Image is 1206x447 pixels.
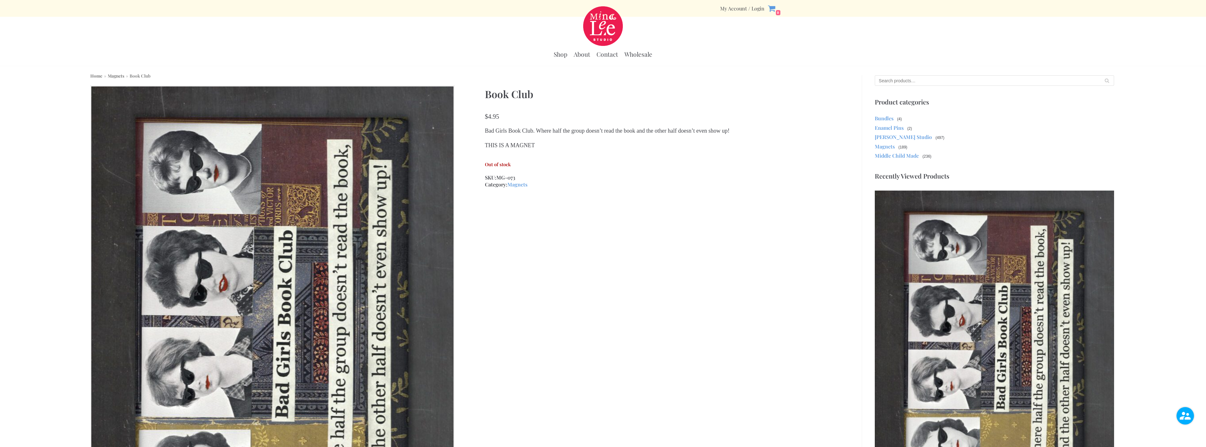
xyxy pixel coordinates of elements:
[875,75,1114,86] input: Search products…
[124,73,130,79] span: »
[485,85,849,103] h1: Book Club
[1100,75,1114,86] button: Search
[897,116,903,122] span: (4)
[720,5,764,12] a: My Account / Login
[907,126,913,131] span: (2)
[624,50,652,58] a: Wholesale
[108,73,124,79] a: Magnets
[485,113,499,120] bdi: 4.95
[90,73,102,79] a: Home
[485,127,849,135] p: Bad Girls Book Club. Where half the group doesn’t read the book and the other half doesn’t even s...
[768,4,781,12] a: 0
[922,154,932,159] span: (236)
[574,50,590,58] a: About
[776,10,781,16] span: 0
[875,143,895,150] a: Magnets
[1177,407,1194,425] img: user.png
[496,174,515,181] span: MG-073
[485,174,849,181] span: SKU:
[898,144,908,150] span: (189)
[554,47,652,61] div: Primary Menu
[875,134,932,140] a: [PERSON_NAME] Studio
[102,73,108,79] span: »
[875,115,893,122] a: Bundles
[875,98,1114,105] p: Product categories
[875,173,1114,179] p: Recently Viewed Products
[485,113,488,120] span: $
[720,5,764,12] div: Secondary Menu
[485,181,849,188] span: Category:
[875,152,919,159] a: Middle Child Made
[507,181,527,188] a: Magnets
[875,124,904,131] a: Enamel Pins
[935,135,945,141] span: (497)
[90,72,151,79] nav: Breadcrumb
[485,161,849,168] p: Out of stock
[554,50,567,58] a: Shop
[485,141,849,149] p: THIS IS A MAGNET
[597,50,618,58] a: Contact
[583,6,623,46] a: Mina Lee Studio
